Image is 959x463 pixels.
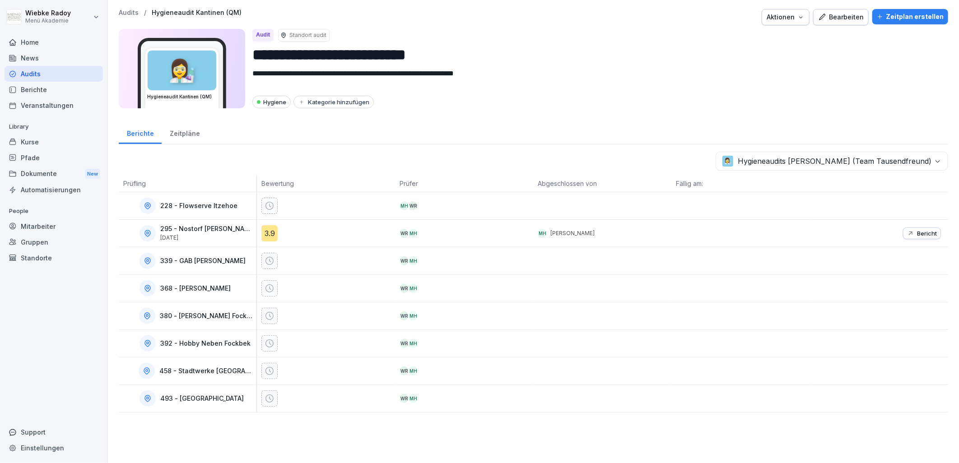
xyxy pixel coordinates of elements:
div: 3.9 [261,225,278,241]
p: Bewertung [261,179,391,188]
a: News [5,50,103,66]
div: Aktionen [767,12,805,22]
div: Zeitplan erstellen [877,12,944,22]
div: WR [400,284,409,293]
p: 368 - [PERSON_NAME] [160,285,231,292]
p: 339 - GAB [PERSON_NAME] [160,257,246,265]
button: Bearbeiten [813,9,869,25]
p: 458 - Stadtwerke [GEOGRAPHIC_DATA] [159,367,255,375]
p: Standort audit [289,31,326,39]
p: 228 - Flowserve Itzehoe [160,202,237,210]
a: DokumenteNew [5,166,103,182]
a: Pfade [5,150,103,166]
div: WR [409,201,418,210]
div: MH [409,284,418,293]
a: Kurse [5,134,103,150]
div: MH [409,256,418,265]
p: Prüfling [123,179,252,188]
div: MH [409,366,418,375]
div: Support [5,424,103,440]
a: Berichte [5,82,103,97]
a: Home [5,34,103,50]
p: 295 - Nostorf [PERSON_NAME] [160,225,255,233]
th: Fällig am: [672,175,810,192]
button: Aktionen [762,9,810,25]
div: Kategorie hinzufügen [298,98,369,106]
a: Berichte [119,121,162,144]
p: Library [5,120,103,134]
p: [PERSON_NAME] [550,229,595,237]
a: Gruppen [5,234,103,250]
button: Zeitplan erstellen [872,9,948,24]
p: Bericht [917,230,937,237]
h3: Hygieneaudit Kantinen (QM) [147,93,217,100]
th: Prüfer [395,175,533,192]
div: MH [409,339,418,348]
div: MH [409,394,418,403]
div: 👩‍🔬 [148,51,216,90]
p: Menü Akademie [25,18,71,24]
p: People [5,204,103,218]
p: Wiebke Radoy [25,9,71,17]
div: Bearbeiten [818,12,864,22]
a: Audits [119,9,139,17]
div: Audit [252,29,274,42]
a: Zeitpläne [162,121,208,144]
div: WR [400,256,409,265]
div: MH [538,229,547,238]
a: Hygieneaudit Kantinen (QM) [152,9,242,17]
div: WR [400,229,409,238]
a: Standorte [5,250,103,266]
p: 493 - [GEOGRAPHIC_DATA] [160,395,244,403]
p: 392 - Hobby Neben Fockbek [160,340,251,347]
a: Veranstaltungen [5,97,103,113]
div: Hygiene [252,96,291,108]
div: WR [400,394,409,403]
button: Bericht [903,227,941,239]
div: MH [400,201,409,210]
div: MH [409,229,418,238]
p: [DATE] [160,235,255,241]
p: 380 - [PERSON_NAME] Fockbek [160,312,255,320]
div: Dokumente [5,166,103,182]
a: Audits [5,66,103,82]
div: WR [400,339,409,348]
div: WR [400,311,409,320]
p: / [144,9,146,17]
a: Einstellungen [5,440,103,456]
button: Kategorie hinzufügen [293,96,374,108]
div: MH [409,311,418,320]
a: Mitarbeiter [5,218,103,234]
p: Abgeschlossen von [538,179,667,188]
div: WR [400,366,409,375]
a: Automatisierungen [5,182,103,198]
div: New [85,169,100,179]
